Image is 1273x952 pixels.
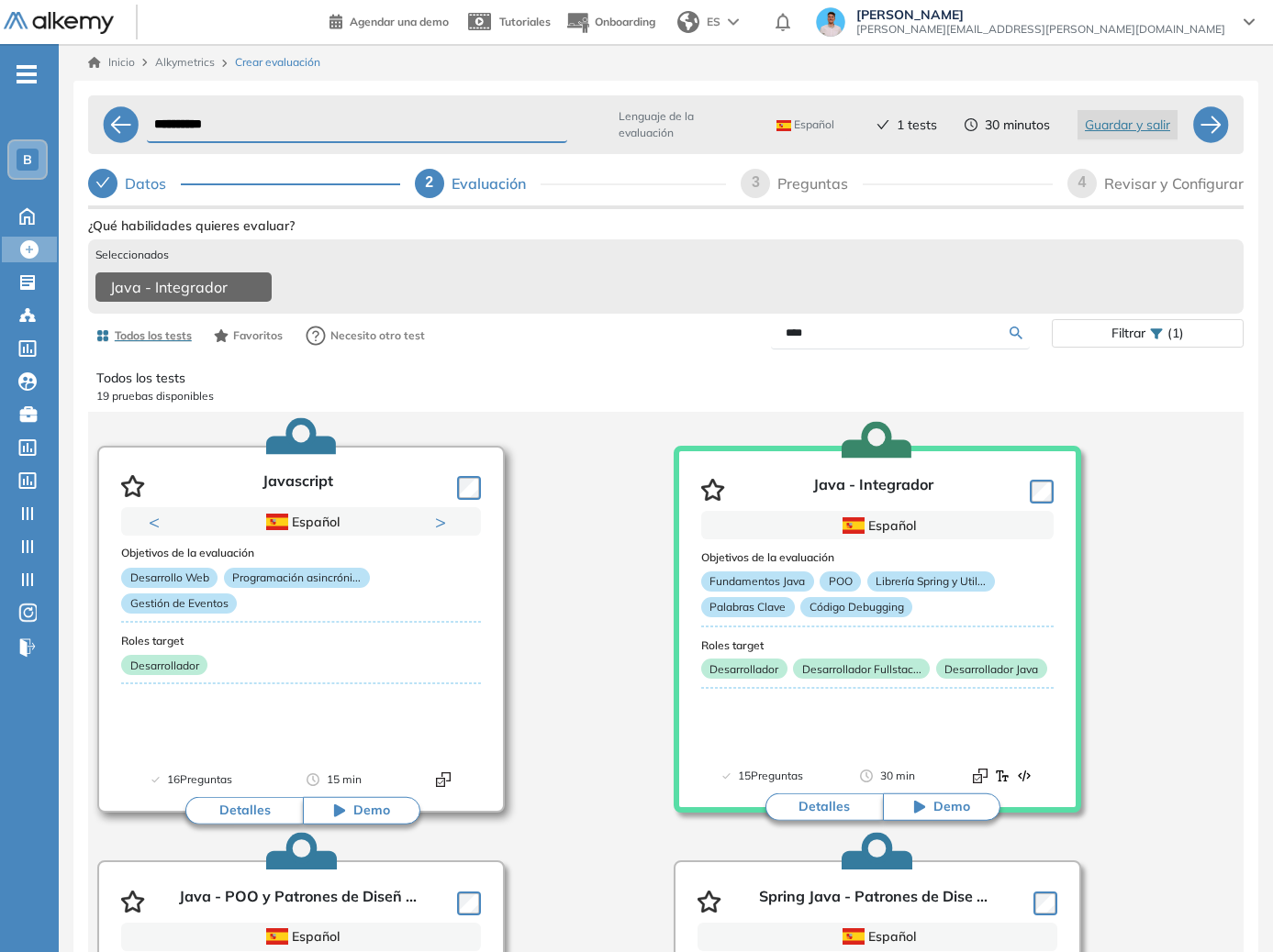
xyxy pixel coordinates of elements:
p: Desarrollador [701,659,787,680]
img: ESP [843,928,865,945]
img: world [677,11,699,33]
span: Filtrar [1111,320,1145,347]
span: Java - Integrador [110,276,228,298]
button: Favoritos [207,320,290,351]
img: ESP [843,517,865,534]
span: Necesito otro test [330,327,425,344]
p: POO [820,572,861,592]
button: 2 [308,537,323,539]
button: Detalles [765,793,883,821]
img: Logo [4,12,114,35]
img: Format test logo [1017,769,1032,783]
div: Español [186,512,416,532]
span: (1) [1167,320,1184,347]
span: Favoritos [233,327,283,344]
p: Java - POO y Patrones de Diseñ ... [179,888,417,915]
p: Programación asincróni... [224,569,370,589]
span: Alkymetrics [155,55,215,69]
button: Todos los tests [88,320,199,351]
span: check [877,118,889,131]
p: Todos los tests [96,369,1235,388]
button: Guardar y salir [1078,110,1178,139]
span: check [95,175,110,190]
div: Español [765,515,989,536]
p: Javascript [262,472,333,500]
span: [PERSON_NAME] [856,7,1225,22]
span: 30 min [880,767,915,785]
span: ES [707,14,720,30]
span: 3 [752,174,760,190]
span: Lenguaje de la evaluación [619,108,751,141]
button: Previous [149,513,167,531]
a: Agendar una demo [329,9,449,31]
img: Format test logo [973,769,988,783]
span: [PERSON_NAME][EMAIL_ADDRESS][PERSON_NAME][DOMAIN_NAME] [856,22,1225,37]
p: Fundamentos Java [701,572,814,592]
span: Seleccionados [95,247,169,263]
i: - [17,72,37,76]
div: Español [186,926,416,946]
span: Español [776,117,834,132]
div: Datos [125,169,181,198]
span: Demo [933,798,970,816]
div: Preguntas [777,169,863,198]
img: ESP [266,928,288,945]
a: Inicio [88,54,135,71]
p: Código Debugging [800,598,912,618]
button: Next [435,513,453,531]
div: 3Preguntas [741,169,1053,198]
span: 4 [1078,174,1087,190]
div: 4Revisar y Configurar [1067,169,1244,198]
span: ¿Qué habilidades quieres evaluar? [88,216,295,236]
p: Desarrollo Web [121,569,218,589]
span: clock-circle [965,118,977,131]
button: Detalles [185,797,303,825]
div: Evaluación [452,169,541,198]
h3: Roles target [121,636,481,648]
span: Demo [353,802,390,820]
h3: Roles target [701,639,1054,652]
p: Librería Spring y Util... [867,572,995,592]
p: Desarrollador Java [936,659,1047,680]
span: 30 minutos [985,116,1050,135]
span: 1 tests [897,116,937,135]
div: Revisar y Configurar [1104,169,1244,198]
button: 1 [279,537,301,539]
span: Onboarding [595,15,655,28]
p: Desarrollador [121,656,207,676]
h3: Objetivos de la evaluación [121,548,481,560]
div: Español [763,926,992,946]
span: 2 [425,174,433,190]
div: Datos [88,169,400,198]
button: Onboarding [565,3,655,42]
img: arrow [728,18,739,26]
img: Format test logo [436,772,451,787]
p: Spring Java - Patrones de Dise ... [759,888,988,915]
img: ESP [266,514,288,530]
span: Agendar una demo [350,15,449,28]
div: 2Evaluación [415,169,727,198]
span: 15 Preguntas [738,767,803,785]
p: Desarrollador Fullstac... [793,659,930,680]
span: Crear evaluación [235,54,320,71]
button: Demo [883,793,1000,821]
span: B [23,152,32,167]
img: Format test logo [995,769,1010,783]
button: Necesito otro test [297,317,433,354]
p: Gestión de Eventos [121,594,237,614]
button: Demo [303,797,420,825]
h3: Objetivos de la evaluación [701,551,1054,564]
span: Tutoriales [499,15,551,28]
span: Guardar y salir [1085,115,1170,135]
img: ESP [776,120,791,131]
span: 16 Preguntas [167,770,232,789]
p: 19 pruebas disponibles [96,388,1235,404]
p: Palabras Clave [701,598,795,618]
p: Java - Integrador [813,476,933,504]
span: 15 min [327,770,362,789]
span: Todos los tests [115,327,192,344]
